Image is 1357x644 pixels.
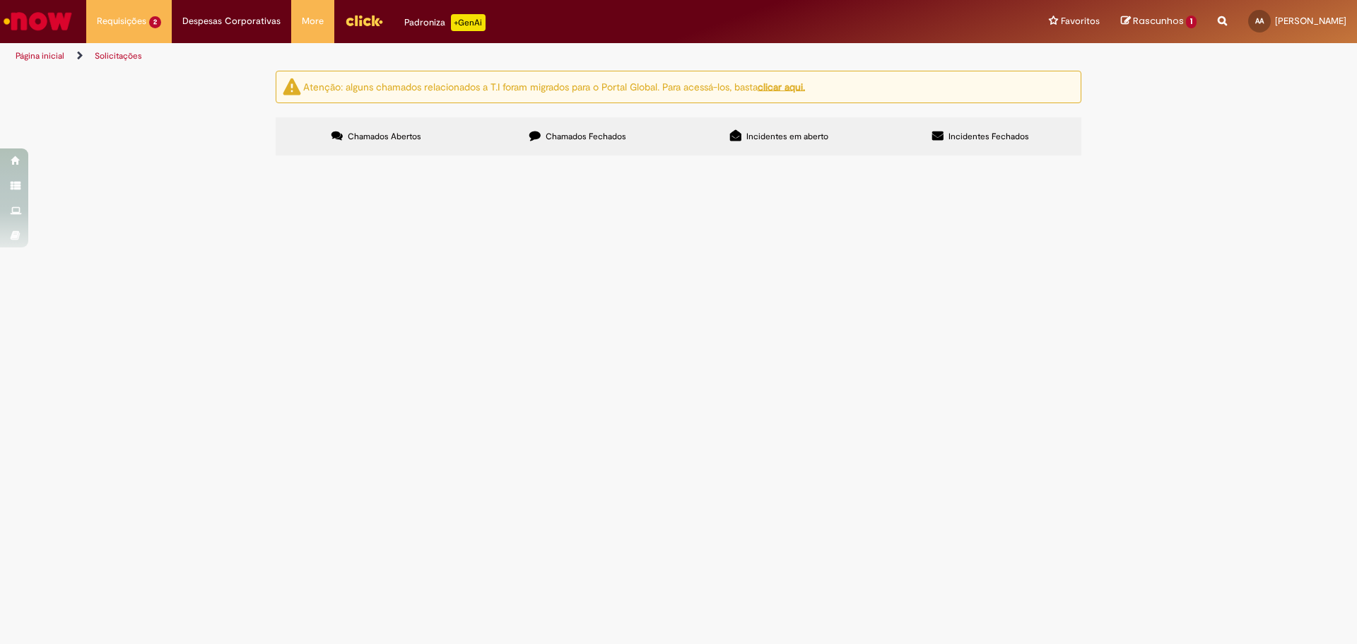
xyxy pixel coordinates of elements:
[948,131,1029,142] span: Incidentes Fechados
[97,14,146,28] span: Requisições
[546,131,626,142] span: Chamados Fechados
[1133,14,1184,28] span: Rascunhos
[1061,14,1100,28] span: Favoritos
[303,80,805,93] ng-bind-html: Atenção: alguns chamados relacionados a T.I foram migrados para o Portal Global. Para acessá-los,...
[404,14,486,31] div: Padroniza
[16,50,64,62] a: Página inicial
[1121,15,1197,28] a: Rascunhos
[348,131,421,142] span: Chamados Abertos
[95,50,142,62] a: Solicitações
[451,14,486,31] p: +GenAi
[182,14,281,28] span: Despesas Corporativas
[1186,16,1197,28] span: 1
[149,16,161,28] span: 2
[1275,15,1346,27] span: [PERSON_NAME]
[11,43,894,69] ul: Trilhas de página
[1255,16,1264,25] span: AA
[758,80,805,93] a: clicar aqui.
[302,14,324,28] span: More
[345,10,383,31] img: click_logo_yellow_360x200.png
[1,7,74,35] img: ServiceNow
[746,131,828,142] span: Incidentes em aberto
